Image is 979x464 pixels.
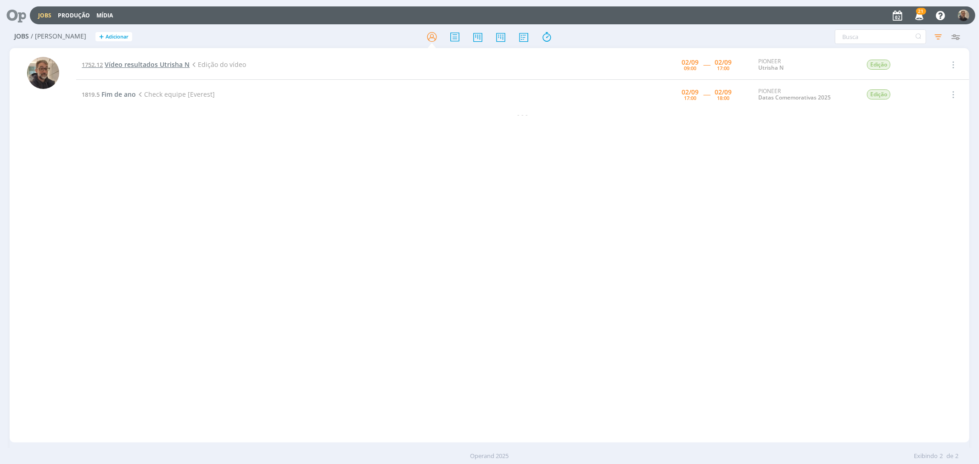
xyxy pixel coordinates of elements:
a: Produção [58,11,90,19]
span: Check equipe [Everest] [136,90,215,99]
span: ----- [704,90,710,99]
a: Mídia [96,11,113,19]
a: Utrisha N [758,64,783,72]
span: 1819.5 [82,90,100,99]
div: 18:00 [717,95,730,100]
div: 17:00 [684,95,697,100]
span: / [PERSON_NAME] [31,33,86,40]
span: Vídeo resultados Utrisha N [105,60,190,69]
button: Mídia [94,12,116,19]
div: PIONEER [758,88,853,101]
span: 2 [940,452,943,461]
a: Datas Comemorativas 2025 [758,94,831,101]
button: Jobs [35,12,54,19]
span: Fim de ano [101,90,136,99]
div: 02/09 [682,59,699,66]
button: +Adicionar [95,32,132,42]
div: 02/09 [715,59,732,66]
img: R [958,10,969,21]
a: 1819.5Fim de ano [82,90,136,99]
input: Busca [835,29,926,44]
span: Exibindo [914,452,938,461]
img: R [27,57,59,89]
span: + [99,32,104,42]
div: 02/09 [715,89,732,95]
span: 2 [955,452,958,461]
button: Produção [55,12,93,19]
span: 1752.12 [82,61,103,69]
span: Adicionar [106,34,129,40]
button: R [957,7,970,23]
span: de [946,452,953,461]
a: 1752.12Vídeo resultados Utrisha N [82,60,190,69]
span: Edição [867,60,890,70]
div: - - - [76,110,969,119]
div: 02/09 [682,89,699,95]
div: 09:00 [684,66,697,71]
button: 21 [909,7,928,24]
a: Jobs [38,11,51,19]
span: Edição do vídeo [190,60,246,69]
div: PIONEER [758,58,853,72]
span: Edição [867,89,890,99]
div: 17:00 [717,66,730,71]
span: Jobs [14,33,29,40]
span: ----- [704,60,710,69]
span: 21 [916,8,926,15]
